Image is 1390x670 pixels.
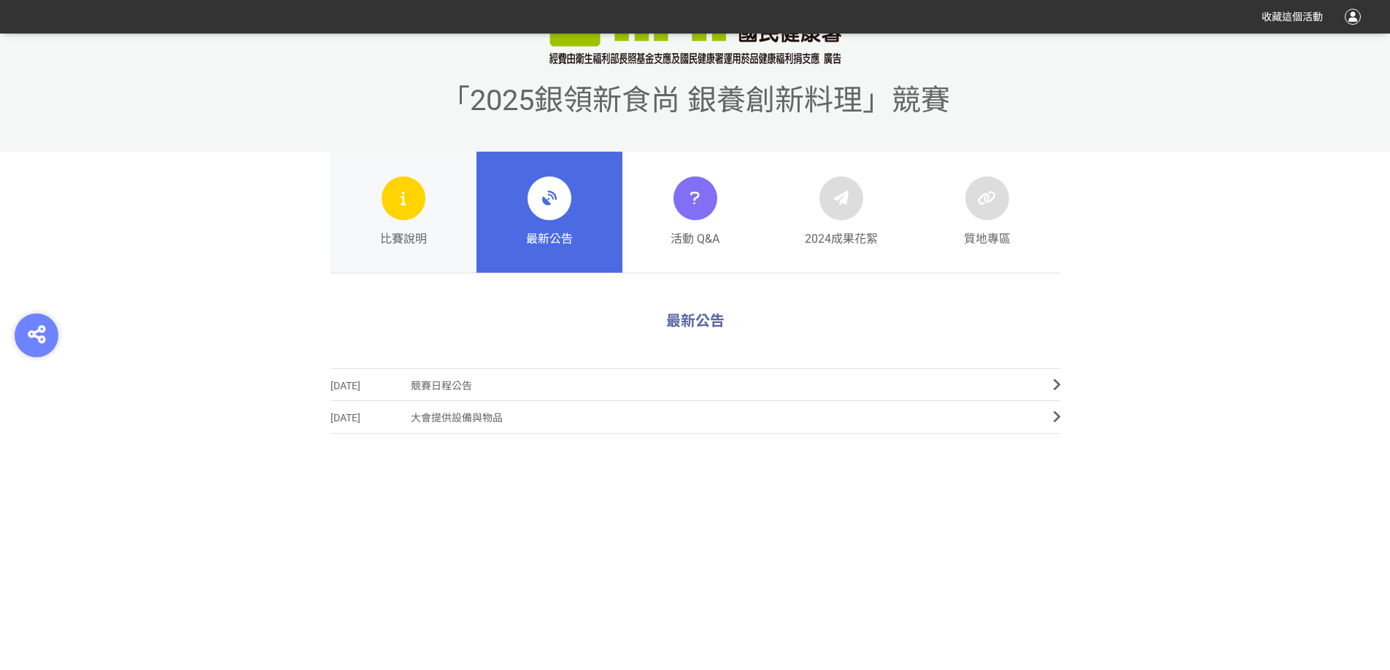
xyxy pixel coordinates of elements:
[411,370,1031,402] span: 競賽日程公告
[331,370,411,402] span: [DATE]
[666,312,725,330] span: 最新公告
[622,152,768,273] a: 活動 Q&A
[768,152,914,273] a: 2024成果花絮
[331,402,411,435] span: [DATE]
[671,230,719,248] span: 活動 Q&A
[805,230,878,248] span: 2024成果花絮
[331,368,1060,401] a: [DATE]競賽日程公告
[380,230,427,248] span: 比賽說明
[526,230,573,248] span: 最新公告
[441,83,950,117] span: 「2025銀領新食尚 銀養創新料理」競賽
[964,230,1011,248] span: 質地專區
[914,152,1060,273] a: 質地專區
[1262,11,1323,23] span: 收藏這個活動
[476,152,622,273] a: 最新公告
[441,104,950,112] a: 「2025銀領新食尚 銀養創新料理」競賽
[331,401,1060,434] a: [DATE]大會提供設備與物品
[331,152,476,273] a: 比賽說明
[411,402,1031,435] span: 大會提供設備與物品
